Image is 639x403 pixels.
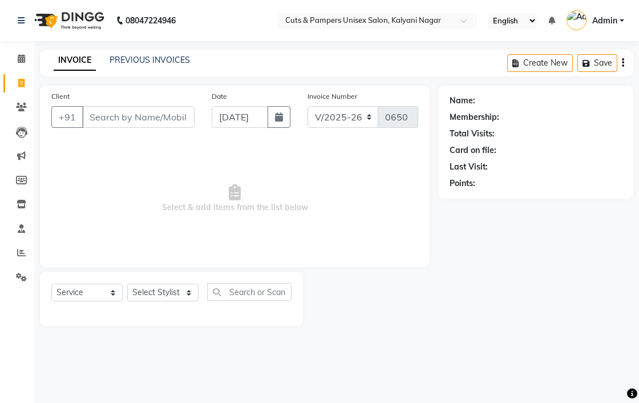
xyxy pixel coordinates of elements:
button: Create New [507,54,573,72]
input: Search by Name/Mobile/Email/Code [82,106,195,128]
input: Search or Scan [207,283,292,301]
div: Card on file: [450,144,496,156]
div: Membership: [450,111,499,123]
button: +91 [51,106,83,128]
div: Total Visits: [450,128,495,140]
div: Last Visit: [450,161,488,173]
a: PREVIOUS INVOICES [110,55,190,65]
button: Save [577,54,617,72]
img: Admin [567,10,587,30]
div: Name: [450,95,475,107]
label: Invoice Number [308,91,357,102]
span: Select & add items from the list below [51,142,418,256]
span: Admin [592,15,617,27]
a: INVOICE [54,50,96,71]
b: 08047224946 [126,5,176,37]
div: Points: [450,178,475,190]
label: Date [212,91,227,102]
label: Client [51,91,70,102]
img: logo [29,5,107,37]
